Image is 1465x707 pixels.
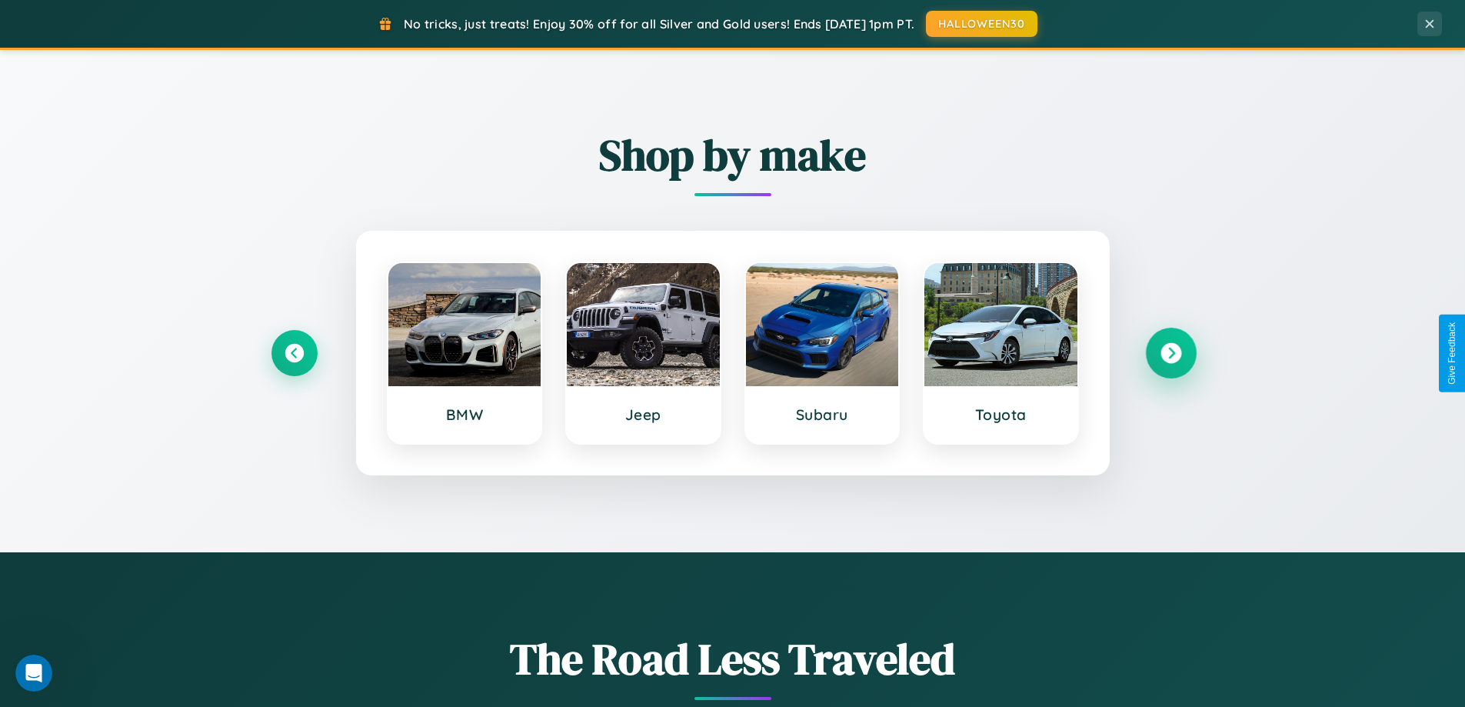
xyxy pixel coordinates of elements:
h3: Toyota [940,405,1062,424]
h3: Subaru [761,405,884,424]
div: Give Feedback [1447,322,1457,385]
span: No tricks, just treats! Enjoy 30% off for all Silver and Gold users! Ends [DATE] 1pm PT. [404,16,914,32]
button: HALLOWEEN30 [926,11,1037,37]
iframe: Intercom live chat [15,655,52,692]
h1: The Road Less Traveled [271,629,1194,689]
h3: BMW [404,405,526,424]
h2: Shop by make [271,125,1194,185]
h3: Jeep [582,405,704,424]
